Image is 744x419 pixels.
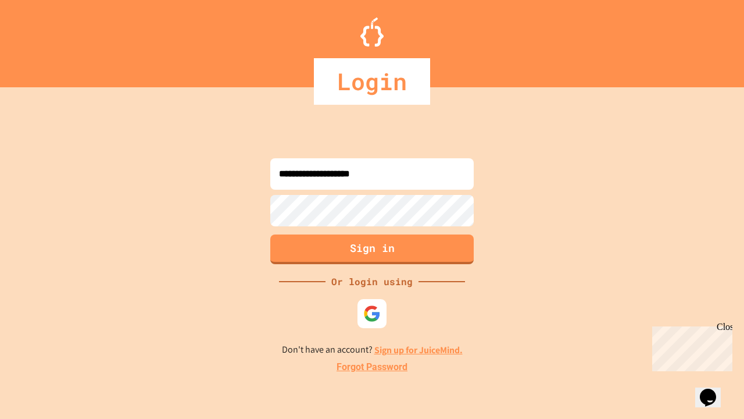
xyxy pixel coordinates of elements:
iframe: chat widget [695,372,732,407]
button: Sign in [270,235,474,264]
img: google-icon.svg [363,305,381,322]
a: Forgot Password [337,360,407,374]
div: Chat with us now!Close [5,5,80,74]
iframe: chat widget [648,322,732,371]
div: Or login using [325,275,419,289]
p: Don't have an account? [282,343,463,357]
img: Logo.svg [360,17,384,47]
div: Login [314,58,430,105]
a: Sign up for JuiceMind. [374,344,463,356]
